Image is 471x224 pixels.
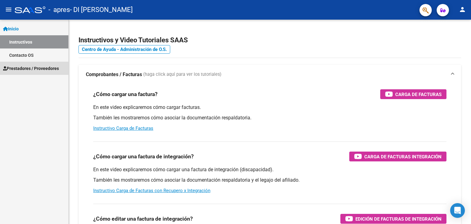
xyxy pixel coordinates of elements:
mat-icon: menu [5,6,12,13]
a: Centro de Ayuda - Administración de O.S. [78,45,170,54]
a: Instructivo Carga de Facturas [93,126,153,131]
span: Edición de Facturas de integración [355,215,442,223]
h3: ¿Cómo cargar una factura de integración? [93,152,194,161]
p: También les mostraremos cómo asociar la documentación respaldatoria y el legajo del afiliado. [93,177,446,183]
p: En este video explicaremos cómo cargar facturas. [93,104,446,111]
mat-icon: person [459,6,466,13]
h3: ¿Cómo cargar una factura? [93,90,158,98]
div: Open Intercom Messenger [450,203,465,218]
p: También les mostraremos cómo asociar la documentación respaldatoria. [93,114,446,121]
button: Carga de Facturas [380,89,446,99]
mat-expansion-panel-header: Comprobantes / Facturas (haga click aquí para ver los tutoriales) [78,65,461,84]
button: Edición de Facturas de integración [340,214,446,224]
h2: Instructivos y Video Tutoriales SAAS [78,34,461,46]
strong: Comprobantes / Facturas [86,71,142,78]
span: - DI [PERSON_NAME] [70,3,133,17]
a: Instructivo Carga de Facturas con Recupero x Integración [93,188,210,193]
span: Inicio [3,25,19,32]
span: Carga de Facturas Integración [364,153,442,160]
h3: ¿Cómo editar una factura de integración? [93,214,193,223]
span: (haga click aquí para ver los tutoriales) [143,71,221,78]
span: - apres [48,3,70,17]
p: En este video explicaremos cómo cargar una factura de integración (discapacidad). [93,166,446,173]
button: Carga de Facturas Integración [349,152,446,161]
span: Carga de Facturas [395,91,442,98]
span: Prestadores / Proveedores [3,65,59,72]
